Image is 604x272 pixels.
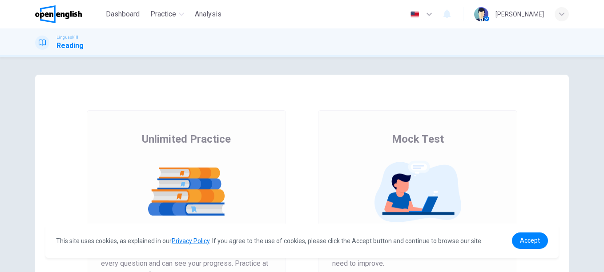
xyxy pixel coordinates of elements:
[150,9,176,20] span: Practice
[409,11,420,18] img: en
[195,9,221,20] span: Analysis
[45,224,559,258] div: cookieconsent
[392,132,444,146] span: Mock Test
[142,132,231,146] span: Unlimited Practice
[172,237,209,244] a: Privacy Policy
[102,6,143,22] button: Dashboard
[56,34,78,40] span: Linguaskill
[495,9,544,20] div: [PERSON_NAME]
[520,237,540,244] span: Accept
[147,6,188,22] button: Practice
[56,237,483,244] span: This site uses cookies, as explained in our . If you agree to the use of cookies, please click th...
[191,6,225,22] button: Analysis
[56,40,84,51] h1: Reading
[106,9,140,20] span: Dashboard
[512,232,548,249] a: dismiss cookie message
[35,5,102,23] a: OpenEnglish logo
[35,5,82,23] img: OpenEnglish logo
[474,7,488,21] img: Profile picture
